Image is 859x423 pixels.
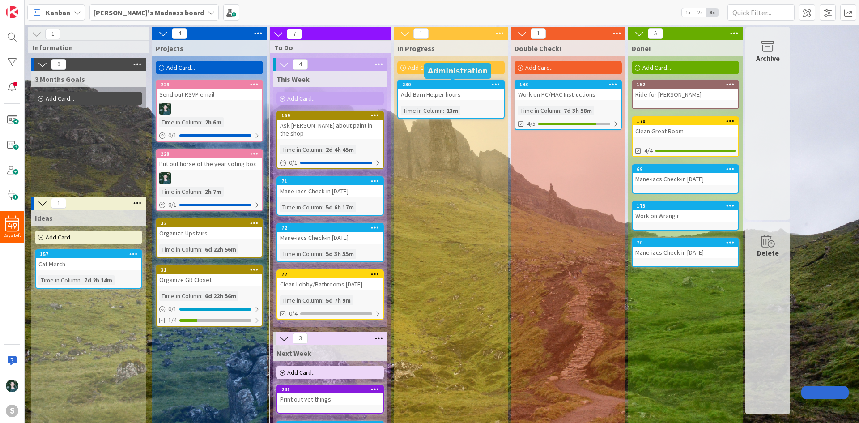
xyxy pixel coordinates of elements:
div: 170 [633,117,738,125]
span: : [201,244,203,254]
div: 170 [637,118,738,124]
div: 70 [633,239,738,247]
span: 0 / 1 [289,158,298,167]
div: Mane-iacs Check-in [DATE] [277,185,383,197]
div: 143 [519,81,621,88]
span: Projects [156,44,183,53]
div: 230Add Barn Helper hours [398,81,504,100]
div: 170Clean Great Room [633,117,738,137]
span: 4/5 [527,119,536,128]
div: Work on Wranglr [633,210,738,222]
img: Visit kanbanzone.com [6,6,18,18]
div: 5d 3h 55m [323,249,356,259]
span: Done! [632,44,651,53]
div: 13m [444,106,460,115]
div: 152 [633,81,738,89]
div: KM [157,172,262,184]
span: 0 / 1 [168,304,177,314]
div: Archive [756,53,780,64]
div: 0/1 [157,199,262,210]
div: S [6,405,18,417]
span: Double Check! [515,44,561,53]
div: 173 [637,203,738,209]
div: Send out RSVP email [157,89,262,100]
div: Time in Column [159,244,201,254]
div: Add Barn Helper hours [398,89,504,100]
span: 3 Months Goals [35,75,85,84]
div: 231 [277,385,383,393]
div: Organize Upstairs [157,227,262,239]
div: Time in Column [280,249,322,259]
div: 157 [40,251,141,257]
div: Time in Column [38,275,81,285]
span: 1 [413,28,429,39]
div: 152Ride for [PERSON_NAME] [633,81,738,100]
div: Time in Column [518,106,560,115]
div: 152 [637,81,738,88]
div: 0/1 [157,130,262,141]
div: 69 [633,165,738,173]
div: 77Clean Lobby/Bathrooms [DATE] [277,270,383,290]
span: : [322,295,323,305]
span: Add Card... [46,94,74,103]
span: Add Card... [525,64,554,72]
span: 3x [706,8,718,17]
div: 31Organize GR Closet [157,266,262,286]
span: 1 [45,29,60,39]
div: KM [157,103,262,115]
img: KM [159,172,171,184]
span: In Progress [397,44,435,53]
div: 173 [633,202,738,210]
div: 77 [281,271,383,278]
div: Clean Great Room [633,125,738,137]
div: 32Organize Upstairs [157,219,262,239]
span: : [81,275,82,285]
span: 4 [172,28,187,39]
div: Time in Column [159,187,201,197]
div: Time in Column [401,106,443,115]
div: 7d 3h 58m [561,106,594,115]
div: 31 [161,267,262,273]
span: To Do [274,43,379,52]
div: 6d 22h 56m [203,291,238,301]
div: 5d 7h 9m [323,295,353,305]
div: 5d 6h 17m [323,202,356,212]
span: 0 / 1 [168,131,177,140]
span: 49 [8,223,17,229]
div: 69 [637,166,738,172]
span: : [560,106,561,115]
span: 1x [682,8,694,17]
span: 0 / 1 [168,200,177,209]
div: 70 [637,239,738,246]
img: KM [6,380,18,392]
div: Organize GR Closet [157,274,262,286]
div: 159 [281,112,383,119]
div: Time in Column [280,202,322,212]
div: 71 [281,178,383,184]
span: : [201,117,203,127]
div: 228 [157,150,262,158]
span: : [322,249,323,259]
span: 2x [694,8,706,17]
span: Add Card... [46,233,74,241]
div: 2h 7m [203,187,224,197]
span: Add Card... [408,64,437,72]
h5: Administration [428,67,488,75]
span: This Week [276,75,310,84]
div: 173Work on Wranglr [633,202,738,222]
div: Put out horse of the year voting box [157,158,262,170]
div: 72Mane-iacs Check-in [DATE] [277,224,383,244]
div: 159 [277,111,383,120]
div: 228Put out horse of the year voting box [157,150,262,170]
span: : [201,291,203,301]
div: 229 [161,81,262,88]
span: Add Card... [287,368,316,376]
span: 7 [287,29,302,39]
div: Print out vet things [277,393,383,405]
div: 143Work on PC/MAC Instructions [515,81,621,100]
span: Ideas [35,214,53,222]
div: 31 [157,266,262,274]
div: 2d 4h 45m [323,145,356,154]
div: 6d 22h 56m [203,244,238,254]
span: 4/4 [644,146,653,155]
